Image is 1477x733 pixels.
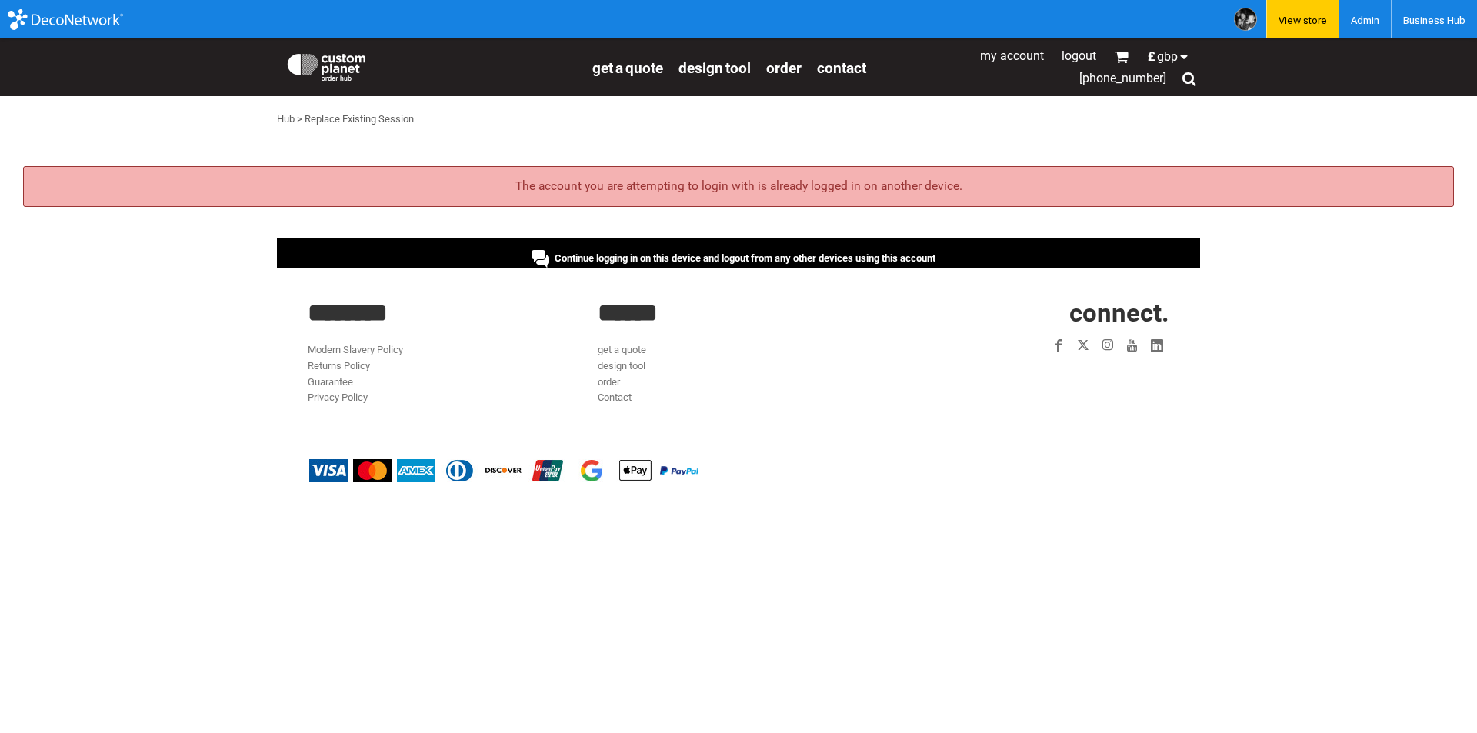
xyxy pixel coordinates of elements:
img: Discover [485,459,523,482]
a: order [598,376,620,388]
img: Custom Planet [285,50,368,81]
span: design tool [678,59,751,77]
div: Replace Existing Session [305,112,414,128]
img: Visa [309,459,348,482]
a: order [766,58,802,76]
img: Mastercard [353,459,392,482]
a: Returns Policy [308,360,370,371]
a: design tool [678,58,751,76]
div: The account you are attempting to login with is already logged in on another device. [23,166,1454,207]
span: £ [1148,51,1157,63]
a: Logout [1062,48,1096,63]
span: [PHONE_NUMBER] [1079,71,1166,85]
iframe: Customer reviews powered by Trustpilot [957,367,1169,385]
img: PayPal [660,466,698,475]
span: Contact [817,59,866,77]
a: design tool [598,360,645,371]
span: get a quote [592,59,663,77]
img: American Express [397,459,435,482]
a: Contact [598,391,632,403]
h2: CONNECT. [889,300,1169,325]
img: Apple Pay [616,459,655,482]
span: Continue logging in on this device and logout from any other devices using this account [555,252,935,264]
span: order [766,59,802,77]
a: Hub [277,113,295,125]
a: Custom Planet [277,42,585,88]
a: Privacy Policy [308,391,368,403]
a: My Account [980,48,1044,63]
a: Contact [817,58,866,76]
img: China UnionPay [528,459,567,482]
a: get a quote [598,344,646,355]
a: Guarantee [308,376,353,388]
img: Diners Club [441,459,479,482]
a: get a quote [592,58,663,76]
a: Modern Slavery Policy [308,344,403,355]
span: GBP [1157,51,1178,63]
div: > [297,112,302,128]
img: Google Pay [572,459,611,482]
